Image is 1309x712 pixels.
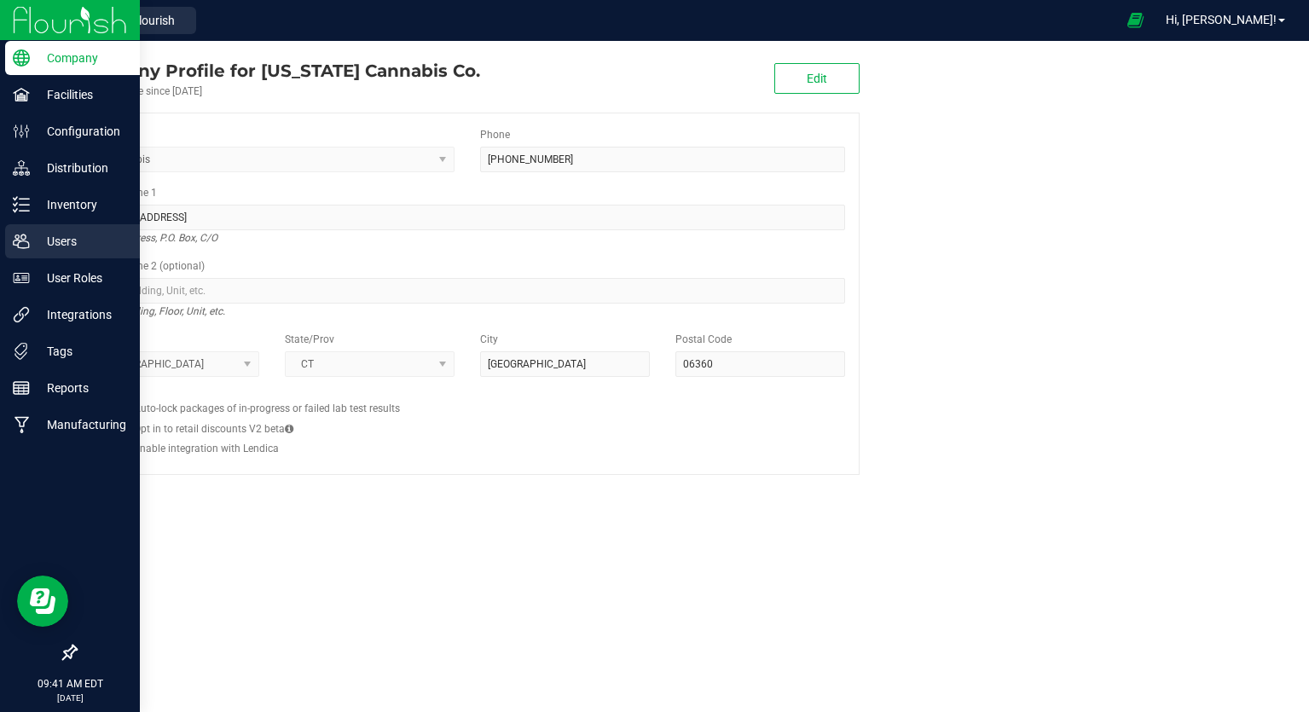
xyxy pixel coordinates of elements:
[13,306,30,323] inline-svg: Integrations
[1166,13,1277,26] span: Hi, [PERSON_NAME]!
[75,58,480,84] div: Connecticut Cannabis Co.
[17,576,68,627] iframe: Resource center
[90,228,217,248] i: Street address, P.O. Box, C/O
[8,676,132,692] p: 09:41 AM EDT
[13,269,30,287] inline-svg: User Roles
[480,147,845,172] input: (123) 456-7890
[30,121,132,142] p: Configuration
[90,278,845,304] input: Suite, Building, Unit, etc.
[134,421,293,437] label: Opt in to retail discounts V2 beta
[30,378,132,398] p: Reports
[30,268,132,288] p: User Roles
[13,379,30,397] inline-svg: Reports
[480,332,498,347] label: City
[675,332,732,347] label: Postal Code
[30,48,132,68] p: Company
[30,231,132,252] p: Users
[8,692,132,704] p: [DATE]
[480,127,510,142] label: Phone
[13,159,30,177] inline-svg: Distribution
[90,301,225,321] i: Suite, Building, Floor, Unit, etc.
[30,194,132,215] p: Inventory
[75,84,480,99] div: Account active since [DATE]
[90,390,845,401] h2: Configs
[13,49,30,67] inline-svg: Company
[30,414,132,435] p: Manufacturing
[30,84,132,105] p: Facilities
[90,258,205,274] label: Address Line 2 (optional)
[13,86,30,103] inline-svg: Facilities
[13,416,30,433] inline-svg: Manufacturing
[13,343,30,360] inline-svg: Tags
[134,441,279,456] label: Enable integration with Lendica
[134,401,400,416] label: Auto-lock packages of in-progress or failed lab test results
[285,332,334,347] label: State/Prov
[30,304,132,325] p: Integrations
[13,196,30,213] inline-svg: Inventory
[13,123,30,140] inline-svg: Configuration
[13,233,30,250] inline-svg: Users
[675,351,845,377] input: Postal Code
[1116,3,1155,37] span: Open Ecommerce Menu
[774,63,860,94] button: Edit
[480,351,650,377] input: City
[30,158,132,178] p: Distribution
[90,205,845,230] input: Address
[30,341,132,362] p: Tags
[807,72,827,85] span: Edit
